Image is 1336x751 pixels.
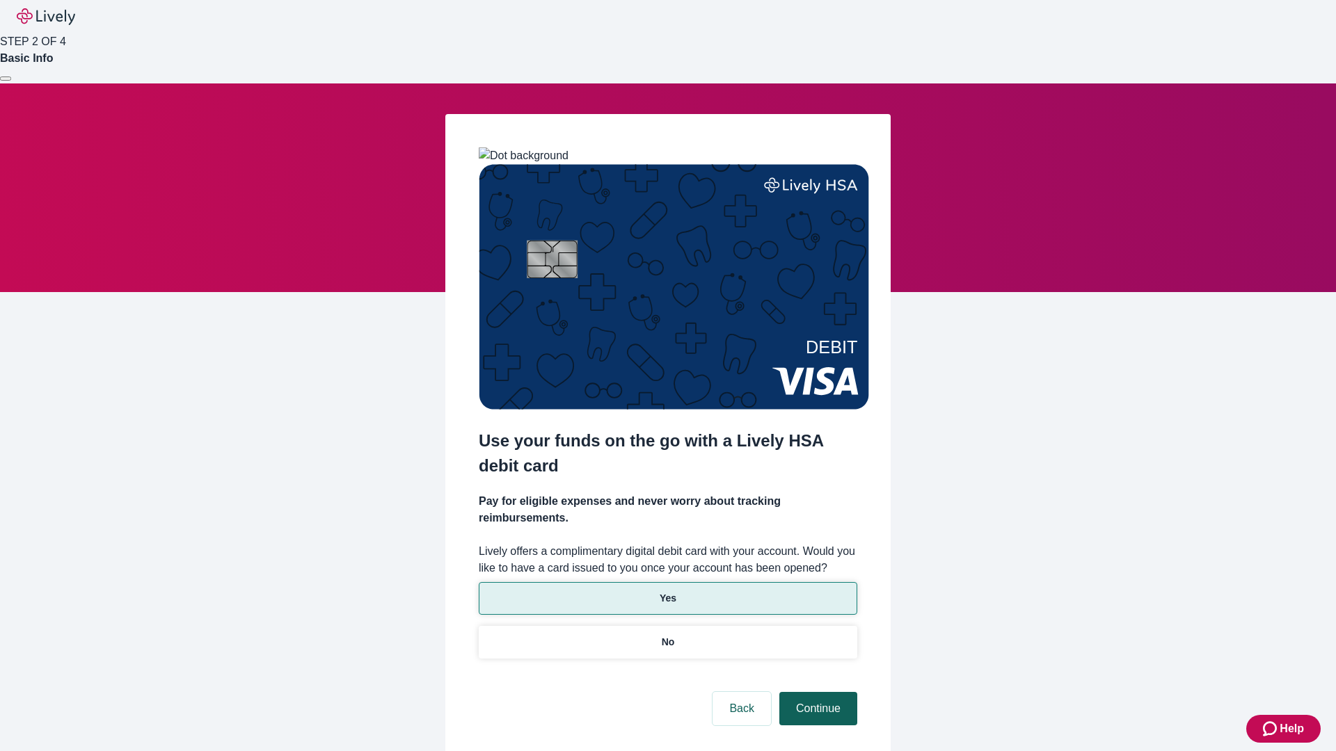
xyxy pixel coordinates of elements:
[479,147,568,164] img: Dot background
[479,543,857,576] label: Lively offers a complimentary digital debit card with your account. Would you like to have a card...
[479,428,857,478] h2: Use your funds on the go with a Lively HSA debit card
[662,635,675,649] p: No
[1246,715,1321,743] button: Zendesk support iconHelp
[479,164,869,410] img: Debit card
[1280,720,1304,737] span: Help
[479,582,857,615] button: Yes
[1263,720,1280,737] svg: Zendesk support icon
[713,692,771,725] button: Back
[479,493,857,526] h4: Pay for eligible expenses and never worry about tracking reimbursements.
[479,626,857,659] button: No
[660,591,676,606] p: Yes
[779,692,857,725] button: Continue
[17,8,75,25] img: Lively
